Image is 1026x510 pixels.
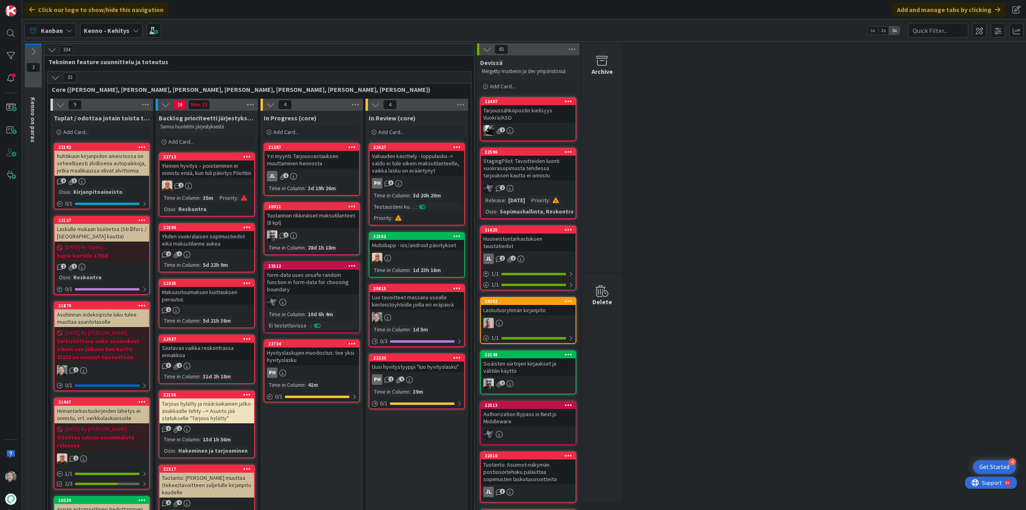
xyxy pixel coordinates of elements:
[306,380,320,389] div: 41m
[267,310,305,319] div: Time in Column
[481,351,576,376] div: 22148Sisäisten siirtojen kirjaukset ja välitilin käyttö
[370,285,464,310] div: 20815Luo tavoitteet massana usealle kiinteistöyhtiölle joilla eri eräpäivä
[481,378,576,389] div: JH
[1009,458,1016,465] div: 4
[411,191,443,200] div: 3d 20h 20m
[162,260,200,269] div: Time in Column
[265,144,359,169] div: 21287Y:n myynti: Tarjousvastauksen muuttaminen Kennosta
[55,365,149,376] div: VP
[372,213,392,222] div: Priority
[500,380,505,386] span: 2
[485,227,576,233] div: 21625
[5,471,16,482] img: VP
[480,451,576,503] a: 22010Tuotanto: Asunnot-näkymän postiosoitehaku palauttaa sopimusten laskutusosoitteitaJL
[160,224,254,249] div: 22590Yhden vuokralaisen sopimustiedot eikä maksutilanne aukea
[201,193,215,202] div: 35m
[54,301,150,391] a: 21879Asohinnan indeksipiste luku tulee muuttaa asuntotasolle[DATE] By [PERSON_NAME]...tarkistetta...
[54,398,150,490] a: 21467Hinnantarkastuskirjeiden lähetys ei onnistu, vrt. verkkolaskuosoite[DATE] By [PERSON_NAME].....
[491,270,499,278] span: 1 / 1
[159,335,255,384] a: 22037Saatavaa vaikka reskontrassa ennakkoaTime in Column:31d 2h 18m
[166,363,171,368] span: 3
[973,460,1016,474] div: Open Get Started checklist, remaining modules: 4
[5,494,16,505] img: avatar
[480,350,576,394] a: 22148Sisäisten siirtojen kirjaukset ja välitilin käyttöJH
[370,354,464,362] div: 22220
[485,299,576,304] div: 20392
[57,273,70,282] div: Osio
[166,251,171,256] span: 2
[388,376,394,382] span: 1
[55,398,149,406] div: 21467
[160,335,254,343] div: 22037
[370,362,464,372] div: Uusi hyvitystyyppi "luo hyvityslasku"
[372,266,410,274] div: Time in Column
[65,480,73,488] span: 2/3
[160,280,254,287] div: 22335
[481,183,576,193] div: LM
[201,435,233,444] div: 13d 1h 56m
[481,358,576,376] div: Sisäisten siirtojen kirjaukset ja välitilin käyttö
[481,156,576,181] div: StagingPilot: Tavoitteiden luonti vuokrasopimusta tehdessä tarjouksen kautta ei onnistu
[54,216,150,295] a: 22127Laskulle mukaan lisätietoa (Strålfors / [GEOGRAPHIC_DATA] kautta)[DATE] By Sanna...tupla kor...
[168,138,194,145] span: Add Card...
[201,260,230,269] div: 5d 22h 9m
[160,181,254,191] div: MK
[40,3,44,10] div: 9+
[369,143,465,226] a: 22627Vakuuden käsittely - loppulasku -> saldo ei tule oikein maksutilanteelle, vaikka lasku on er...
[65,381,73,390] span: 0 / 1
[159,279,255,328] a: 22335Maksusitoumuksen kuittauksen peruutusTime in Column:5d 21h 36m
[70,187,71,196] span: :
[275,392,283,401] span: 0 / 1
[65,425,131,433] span: [DATE] By [PERSON_NAME]...
[481,234,576,251] div: Huoneistontarkastuksen taustatiedot
[160,398,254,423] div: Tarjous hylätty ja määräaikainen jatko asukkaalle tehty --> Asunto jää statukselle "Tarjous hylätty"
[57,337,147,361] b: tarkistettava onko asomaksut oikein sen jälkeen kun kortti 21152 on mennyt tuotantoon
[160,224,254,231] div: 22590
[65,199,73,208] span: 0 / 1
[481,351,576,358] div: 22148
[483,378,494,389] img: JH
[65,285,73,293] span: 0 / 1
[58,144,149,150] div: 22192
[483,125,494,136] img: KM
[265,230,359,241] div: JH
[306,310,335,319] div: 10d 6h 4m
[392,213,393,222] span: :
[481,305,576,315] div: Laskutusryhmän kirjanpito
[55,144,149,151] div: 22192
[370,398,464,408] div: 0/1
[160,343,254,360] div: Saatavaa vaikka reskontrassa ennakkoa
[370,151,464,176] div: Vakuuden käsittely - loppulasku -> saldo ei tule oikein maksutilanteelle, vaikka lasku on erääntynyt
[500,185,505,190] span: 2
[481,226,576,251] div: 21625Huoneistontarkastuksen taustatiedot
[163,154,254,160] div: 22713
[177,251,182,256] span: 1
[264,143,360,196] a: 21287Y:n myynti: Tarjousvastauksen muuttaminen KennostaJLTime in Column:3d 19h 26m
[481,459,576,484] div: Tuotanto: Asunnot-näkymän postiosoitehaku palauttaa sopimusten laskutusosoitteita
[176,205,208,213] div: Reskontra
[265,347,359,365] div: Hyvityslaskujen muodostus: tee yksi hyvityslasku
[70,273,71,282] span: :
[55,398,149,423] div: 21467Hinnantarkastuskirjeiden lähetys ei onnistu, vrt. verkkolaskuosoite
[65,243,106,252] span: [DATE] By Sanna...
[481,148,576,156] div: 22596
[55,453,149,464] div: MK
[72,264,77,269] span: 1
[163,466,254,472] div: 21517
[159,390,255,458] a: 22156Tarjous hylätty ja määräaikainen jatko asukkaalle tehty --> Asunto jää statukselle "Tarjous ...
[388,180,394,185] span: 3
[200,260,201,269] span: :
[267,297,277,307] img: LM
[267,380,305,389] div: Time in Column
[267,243,305,252] div: Time in Column
[160,473,254,498] div: Tuotanto: [PERSON_NAME] muuttaa (tekee)tavoitteen suljetulle kirjanpito kaudelle
[267,230,277,241] img: JH
[483,318,494,328] img: HJ
[370,292,464,310] div: Luo tavoitteet massana usealle kiinteistöyhtiölle joilla eri eräpäivä
[264,339,360,402] a: 22734Hyvityslaskujen muodostus: tee yksi hyvityslaskuPHTime in Column:41m0/1
[71,273,103,282] div: Reskontra
[265,151,359,169] div: Y:n myynti: Tarjousvastauksen muuttaminen Kennosta
[57,365,67,376] img: VP
[17,1,36,11] span: Support
[160,287,254,305] div: Maksusitoumuksen kuittauksen peruutus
